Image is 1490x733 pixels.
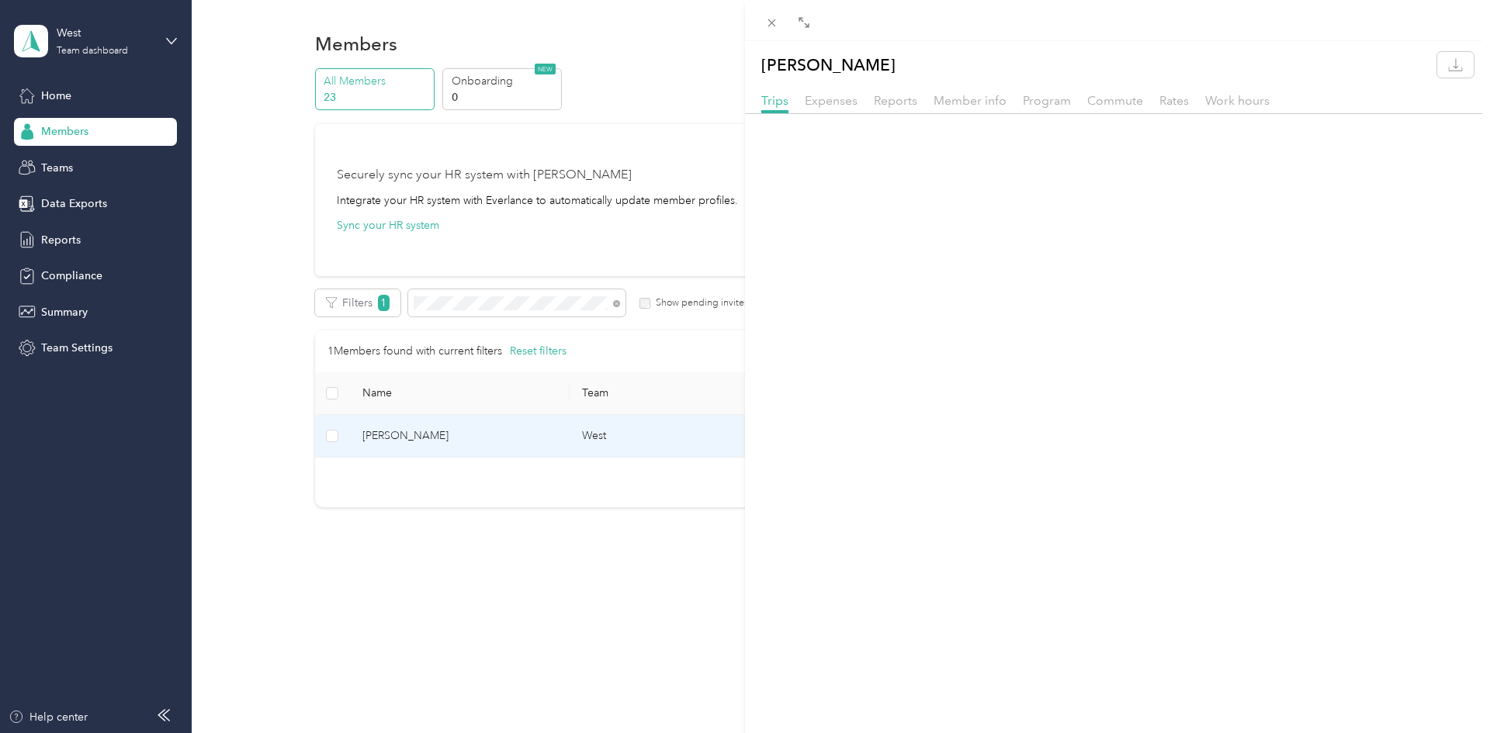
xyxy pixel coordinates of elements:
[1023,93,1071,108] span: Program
[761,93,788,108] span: Trips
[1087,93,1143,108] span: Commute
[934,93,1007,108] span: Member info
[1205,93,1270,108] span: Work hours
[805,93,858,108] span: Expenses
[761,52,896,78] p: [PERSON_NAME]
[874,93,917,108] span: Reports
[1403,646,1490,733] iframe: Everlance-gr Chat Button Frame
[1159,93,1189,108] span: Rates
